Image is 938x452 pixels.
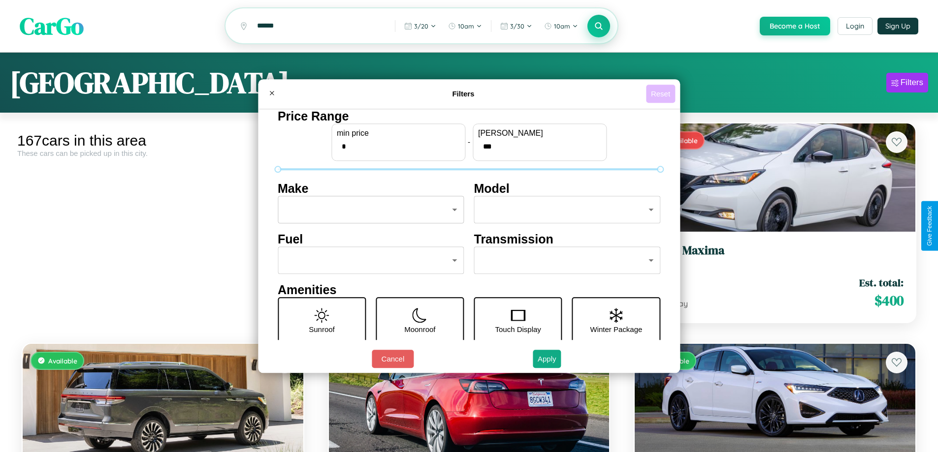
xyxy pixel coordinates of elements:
[443,18,487,34] button: 10am
[554,22,570,30] span: 10am
[404,323,435,336] p: Moonroof
[539,18,583,34] button: 10am
[468,135,470,149] p: -
[901,78,923,88] div: Filters
[48,357,77,365] span: Available
[474,232,661,246] h4: Transmission
[859,275,904,290] span: Est. total:
[17,149,309,157] div: These cars can be picked up in this city.
[414,22,428,30] span: 3 / 20
[510,22,524,30] span: 3 / 30
[478,129,601,138] label: [PERSON_NAME]
[458,22,474,30] span: 10am
[399,18,441,34] button: 3/20
[495,323,541,336] p: Touch Display
[281,90,646,98] h4: Filters
[278,181,464,196] h4: Make
[533,350,561,368] button: Apply
[17,132,309,149] div: 167 cars in this area
[926,206,933,246] div: Give Feedback
[760,17,830,35] button: Become a Host
[590,323,643,336] p: Winter Package
[474,181,661,196] h4: Model
[838,17,873,35] button: Login
[278,232,464,246] h4: Fuel
[309,323,335,336] p: Sunroof
[278,283,660,297] h4: Amenities
[278,109,660,123] h4: Price Range
[10,62,290,103] h1: [GEOGRAPHIC_DATA]
[874,291,904,310] span: $ 400
[647,243,904,268] a: Nissan Maxima2023
[646,85,675,103] button: Reset
[372,350,414,368] button: Cancel
[647,243,904,258] h3: Nissan Maxima
[20,10,84,42] span: CarGo
[886,73,928,92] button: Filters
[877,18,918,34] button: Sign Up
[337,129,460,138] label: min price
[495,18,537,34] button: 3/30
